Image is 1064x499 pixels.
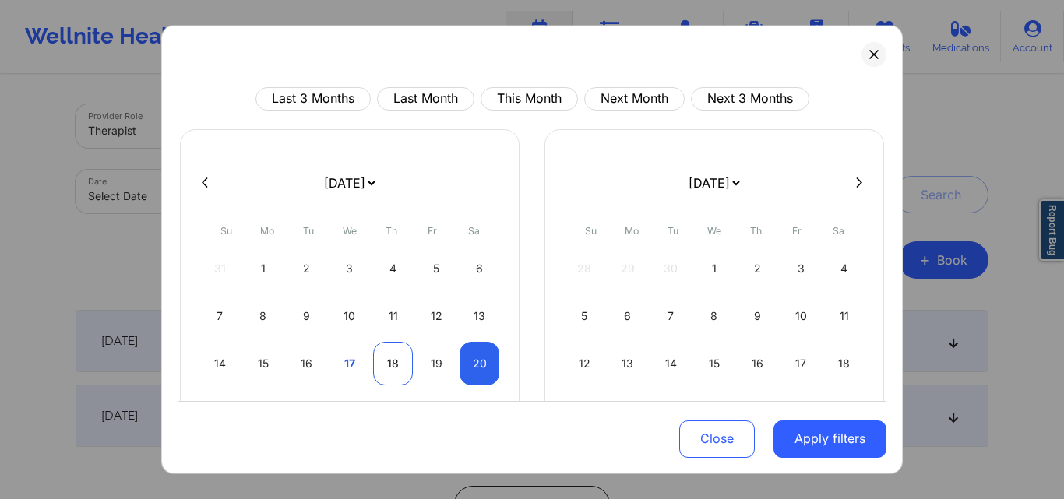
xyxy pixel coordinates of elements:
abbr: Tuesday [303,224,314,236]
div: Fri Sep 05 2025 [417,246,456,290]
div: Mon Oct 13 2025 [608,341,648,385]
div: Fri Oct 17 2025 [781,341,821,385]
abbr: Thursday [750,224,762,236]
div: Mon Sep 08 2025 [244,293,284,337]
div: Thu Oct 09 2025 [738,293,777,337]
button: This Month [481,86,578,110]
abbr: Wednesday [707,224,721,236]
div: Thu Oct 02 2025 [738,246,777,290]
div: Fri Sep 19 2025 [417,341,456,385]
div: Thu Sep 04 2025 [373,246,413,290]
div: Fri Oct 03 2025 [781,246,821,290]
abbr: Thursday [386,224,397,236]
div: Sat Oct 04 2025 [824,246,864,290]
div: Tue Sep 16 2025 [287,341,326,385]
div: Mon Sep 01 2025 [244,246,284,290]
button: Next 3 Months [691,86,809,110]
abbr: Saturday [833,224,844,236]
div: Thu Sep 25 2025 [373,388,413,432]
button: Apply filters [773,420,886,458]
div: Wed Oct 08 2025 [695,293,735,337]
div: Tue Sep 09 2025 [287,293,326,337]
div: Sun Oct 12 2025 [565,341,604,385]
div: Sun Oct 05 2025 [565,293,604,337]
div: Sat Oct 25 2025 [824,388,864,432]
div: Sat Sep 27 2025 [460,388,499,432]
abbr: Sunday [220,224,232,236]
abbr: Monday [260,224,274,236]
div: Wed Sep 03 2025 [330,246,370,290]
div: Sat Sep 20 2025 [460,341,499,385]
div: Sat Sep 06 2025 [460,246,499,290]
abbr: Friday [792,224,802,236]
div: Thu Sep 18 2025 [373,341,413,385]
abbr: Friday [428,224,437,236]
abbr: Wednesday [343,224,357,236]
div: Tue Sep 23 2025 [287,388,326,432]
div: Tue Oct 21 2025 [651,388,691,432]
abbr: Sunday [585,224,597,236]
div: Wed Oct 01 2025 [695,246,735,290]
button: Last 3 Months [255,86,371,110]
div: Thu Sep 11 2025 [373,293,413,337]
div: Sun Oct 19 2025 [565,388,604,432]
div: Wed Oct 15 2025 [695,341,735,385]
div: Fri Sep 26 2025 [417,388,456,432]
abbr: Saturday [468,224,480,236]
div: Wed Sep 10 2025 [330,293,370,337]
div: Wed Oct 22 2025 [695,388,735,432]
div: Mon Sep 15 2025 [244,341,284,385]
div: Fri Oct 24 2025 [781,388,821,432]
div: Sun Sep 07 2025 [200,293,240,337]
button: Next Month [584,86,685,110]
div: Mon Oct 06 2025 [608,293,648,337]
abbr: Monday [625,224,639,236]
abbr: Tuesday [668,224,678,236]
div: Sun Sep 21 2025 [200,388,240,432]
div: Mon Sep 22 2025 [244,388,284,432]
button: Close [679,420,755,458]
div: Thu Oct 23 2025 [738,388,777,432]
div: Sat Sep 13 2025 [460,293,499,337]
button: Last Month [377,86,474,110]
div: Wed Sep 24 2025 [330,388,370,432]
div: Thu Oct 16 2025 [738,341,777,385]
div: Sat Oct 11 2025 [824,293,864,337]
div: Wed Sep 17 2025 [330,341,370,385]
div: Fri Oct 10 2025 [781,293,821,337]
div: Sat Oct 18 2025 [824,341,864,385]
div: Tue Oct 07 2025 [651,293,691,337]
div: Fri Sep 12 2025 [417,293,456,337]
div: Tue Oct 14 2025 [651,341,691,385]
div: Mon Oct 20 2025 [608,388,648,432]
div: Sun Sep 14 2025 [200,341,240,385]
div: Tue Sep 02 2025 [287,246,326,290]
